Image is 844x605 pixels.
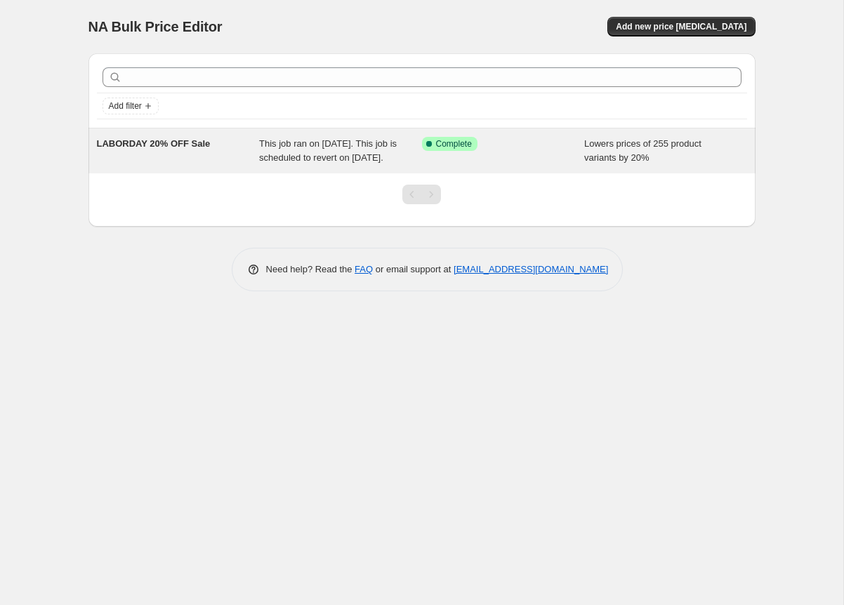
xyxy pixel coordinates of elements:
[97,138,211,149] span: LABORDAY 20% OFF Sale
[607,17,755,36] button: Add new price [MEDICAL_DATA]
[584,138,701,163] span: Lowers prices of 255 product variants by 20%
[109,100,142,112] span: Add filter
[355,264,373,274] a: FAQ
[88,19,223,34] span: NA Bulk Price Editor
[616,21,746,32] span: Add new price [MEDICAL_DATA]
[402,185,441,204] nav: Pagination
[266,264,355,274] span: Need help? Read the
[436,138,472,149] span: Complete
[259,138,397,163] span: This job ran on [DATE]. This job is scheduled to revert on [DATE].
[454,264,608,274] a: [EMAIL_ADDRESS][DOMAIN_NAME]
[103,98,159,114] button: Add filter
[373,264,454,274] span: or email support at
